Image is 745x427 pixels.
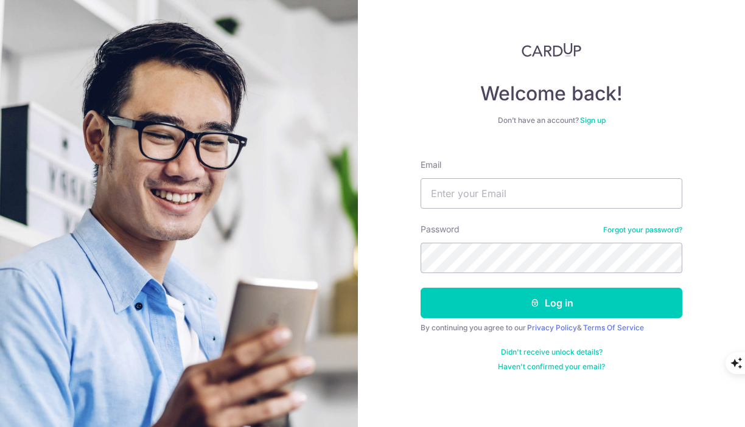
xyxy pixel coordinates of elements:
a: Didn't receive unlock details? [501,347,603,357]
input: Enter your Email [421,178,682,209]
a: Privacy Policy [527,323,577,332]
h4: Welcome back! [421,82,682,106]
div: By continuing you agree to our & [421,323,682,333]
a: Haven't confirmed your email? [498,362,605,372]
label: Password [421,223,460,235]
img: CardUp Logo [522,43,581,57]
a: Terms Of Service [583,323,644,332]
div: Don’t have an account? [421,116,682,125]
a: Sign up [580,116,606,125]
button: Log in [421,288,682,318]
a: Forgot your password? [603,225,682,235]
label: Email [421,159,441,171]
